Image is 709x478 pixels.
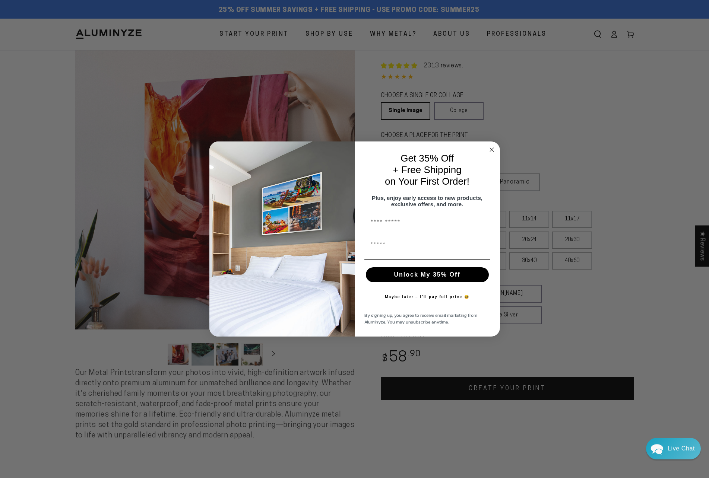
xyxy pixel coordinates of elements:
div: Contact Us Directly [668,438,695,459]
span: + Free Shipping [393,164,461,175]
img: 728e4f65-7e6c-44e2-b7d1-0292a396982f.jpeg [209,141,355,337]
span: Plus, enjoy early access to new products, exclusive offers, and more. [372,195,482,207]
span: By signing up, you agree to receive email marketing from Aluminyze. You may unsubscribe anytime. [364,312,477,325]
div: Chat widget toggle [646,438,701,459]
span: on Your First Order! [385,176,469,187]
span: Get 35% Off [401,153,454,164]
button: Close dialog [487,145,496,154]
button: Unlock My 35% Off [366,267,489,282]
button: Maybe later – I’ll pay full price 😅 [381,290,473,305]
